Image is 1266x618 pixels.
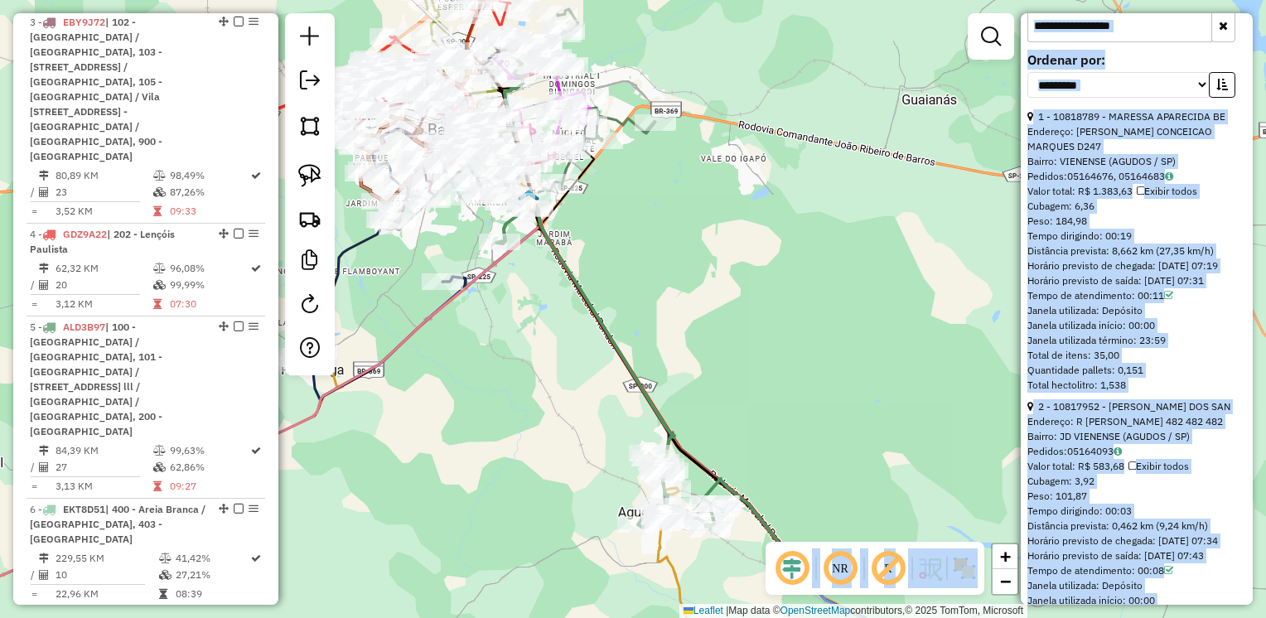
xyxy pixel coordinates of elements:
[282,350,323,367] div: Atividade não roteirizada - J C FELIPE e CIA LTD
[1027,244,1246,258] div: Distância prevista: 8,662 km (27,35 km/h)
[30,503,205,545] span: 6 -
[1027,378,1246,393] div: Total hectolitro: 1,538
[63,228,107,240] span: GDZ9A22
[39,263,49,273] i: Distância Total
[1067,170,1173,182] a: 05164676, 05164683
[175,550,249,567] td: 41,42%
[30,296,38,312] td: =
[153,263,166,273] i: % de utilização do peso
[1027,519,1246,534] div: Distância prevista: 0,462 km (9,24 km/h)
[293,244,326,281] a: Criar modelo
[55,296,152,312] td: 3,12 KM
[298,164,321,187] img: Selecionar atividades - laço
[55,459,152,476] td: 27
[1027,303,1246,318] div: Janela utilizada: Depósito
[1038,400,1230,413] a: 2 - 10817952 - [PERSON_NAME] DOS SAN
[153,171,166,181] i: % de utilização do peso
[1027,578,1246,593] div: Janela utilizada: Depósito
[55,277,152,293] td: 20
[1027,333,1246,348] div: Janela utilizada término: 23:59
[1164,564,1173,577] a: Com service time
[431,50,472,66] div: Atividade não roteirizada - NELSON GUTIERREZ FIL
[249,229,259,239] em: Opções
[684,605,723,616] a: Leaflet
[234,17,244,27] em: Finalizar rota
[30,228,175,255] span: 4 -
[916,555,943,582] img: Fluxo de ruas
[1027,444,1246,459] div: Pedidos:
[1027,50,1246,70] label: Ordenar por:
[63,321,105,333] span: ALD3B97
[1027,154,1246,169] div: Bairro: VIENENSE (AGUDOS / SP)
[55,167,152,184] td: 80,89 KM
[1027,504,1246,519] div: Tempo dirigindo: 00:03
[39,446,49,456] i: Distância Total
[30,478,38,495] td: =
[153,187,166,197] i: % de utilização da cubagem
[1027,475,1094,487] span: Cubagem: 3,92
[63,503,105,515] span: EKT8D51
[1027,414,1246,429] div: Endereço: R [PERSON_NAME] 482 482 482
[1038,110,1225,123] a: 1 - 10818789 - MARESSA APARECIDA BE
[1027,318,1246,333] div: Janela utilizada início: 00:00
[251,171,261,181] i: Rota otimizada
[39,171,49,181] i: Distância Total
[169,442,249,459] td: 99,63%
[1027,229,1246,244] div: Tempo dirigindo: 00:19
[55,184,152,200] td: 23
[993,569,1017,594] a: Zoom out
[30,459,38,476] td: /
[1000,546,1011,567] span: +
[30,228,175,255] span: | 202 - Lençóis Paulista
[219,321,229,331] em: Alterar sequência das rotas
[159,589,167,599] i: Tempo total em rota
[169,184,249,200] td: 87,26%
[1027,184,1246,199] div: Valor total: R$ 1.383,63
[159,553,172,563] i: % de utilização do peso
[30,277,38,293] td: /
[153,462,166,472] i: % de utilização da cubagem
[30,203,38,220] td: =
[1027,200,1094,212] span: Cubagem: 6,36
[1027,273,1246,288] div: Horário previsto de saída: [DATE] 07:31
[249,321,259,331] em: Opções
[39,570,49,580] i: Total de Atividades
[1209,72,1235,98] button: Ordem crescente
[1027,288,1246,303] div: Tempo de atendimento: 00:11
[30,16,162,162] span: | 102 - [GEOGRAPHIC_DATA] / [GEOGRAPHIC_DATA], 103 - [STREET_ADDRESS] / [GEOGRAPHIC_DATA], 105 - ...
[1027,548,1246,563] div: Horário previsto de saída: [DATE] 07:43
[39,553,49,563] i: Distância Total
[169,478,249,495] td: 09:27
[346,102,388,118] div: Atividade não roteirizada - JOELISA PEDROSO CUBA
[175,586,249,602] td: 08:39
[951,555,978,582] img: Exibir/Ocultar setores
[1128,460,1189,472] span: Exibir todos
[169,203,249,220] td: 09:33
[1027,429,1246,444] div: Bairro: JD VIENENSE (AGUDOS / SP)
[169,167,249,184] td: 98,49%
[1027,459,1246,474] div: Valor total: R$ 583,68
[159,570,172,580] i: % de utilização da cubagem
[30,321,162,437] span: | 100 - [GEOGRAPHIC_DATA] / [GEOGRAPHIC_DATA], 101 - [GEOGRAPHIC_DATA] / [STREET_ADDRESS] lll / [...
[820,548,860,588] span: Ocultar NR
[55,260,152,277] td: 62,32 KM
[55,586,158,602] td: 22,96 KM
[30,321,162,437] span: 5 -
[219,504,229,514] em: Alterar sequência das rotas
[868,548,908,588] span: Exibir rótulo
[1137,185,1197,197] span: Exibir todos
[1164,289,1173,302] a: Com service time
[30,184,38,200] td: /
[1027,593,1246,608] div: Janela utilizada início: 00:00
[1027,124,1246,154] div: Endereço: [PERSON_NAME] CONCEICAO MARQUES D247
[234,229,244,239] em: Finalizar rota
[679,604,1027,618] div: Map data © contributors,© 2025 TomTom, Microsoft
[974,20,1007,53] a: Exibir filtros
[169,459,249,476] td: 62,86%
[1000,571,1011,591] span: −
[55,442,152,459] td: 84,39 KM
[251,446,261,456] i: Rota otimizada
[293,287,326,325] a: Reroteirizar Sessão
[249,17,259,27] em: Opções
[30,586,38,602] td: =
